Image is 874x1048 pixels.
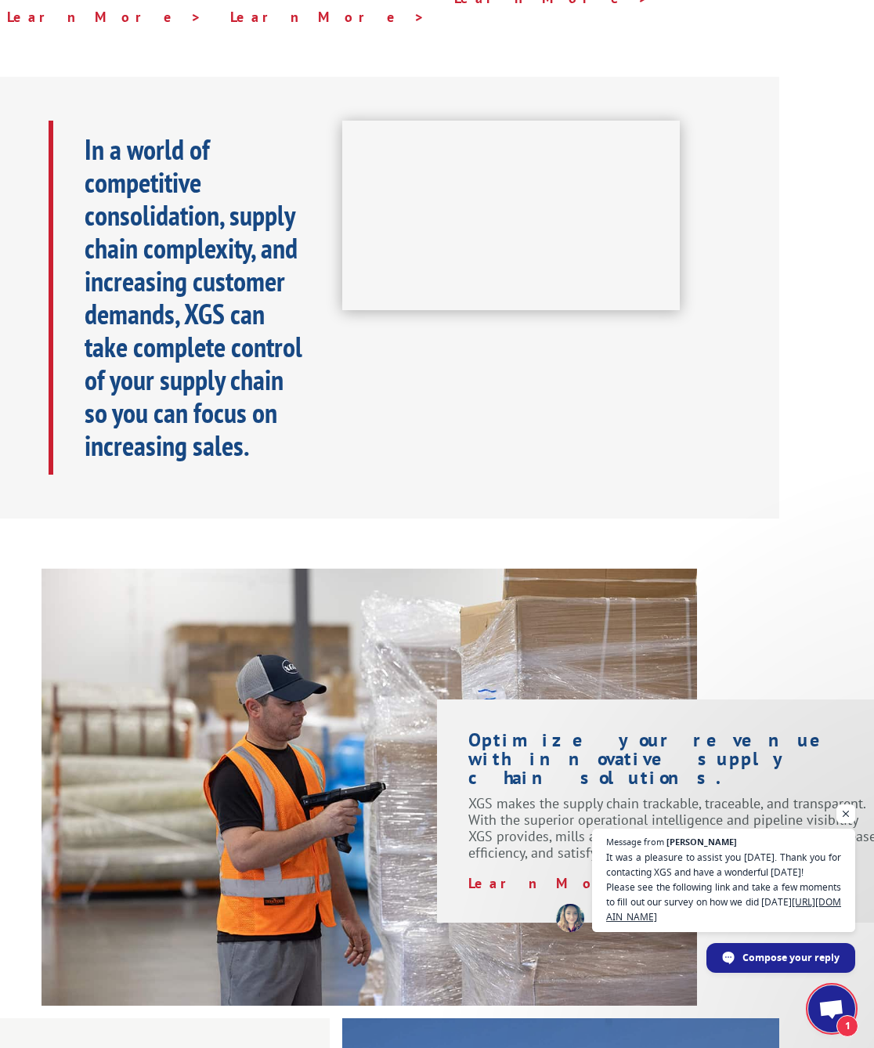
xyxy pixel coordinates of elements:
a: Learn More > [468,874,663,892]
iframe: XGS Logistics Solutions [342,121,680,310]
img: XGS-Photos232 [42,569,697,1006]
b: In a world of competitive consolidation, supply chain complexity, and increasing customer demands... [85,131,302,464]
span: Compose your reply [742,944,840,971]
span: [PERSON_NAME] [666,837,737,846]
a: Learn More > [7,8,202,26]
span: Message from [606,837,664,846]
span: 1 [836,1015,858,1037]
a: Learn More > [230,8,425,26]
span: It was a pleasure to assist you [DATE]. Thank you for contacting XGS and have a wonderful [DATE]!... [606,850,841,924]
a: Open chat [808,985,855,1032]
